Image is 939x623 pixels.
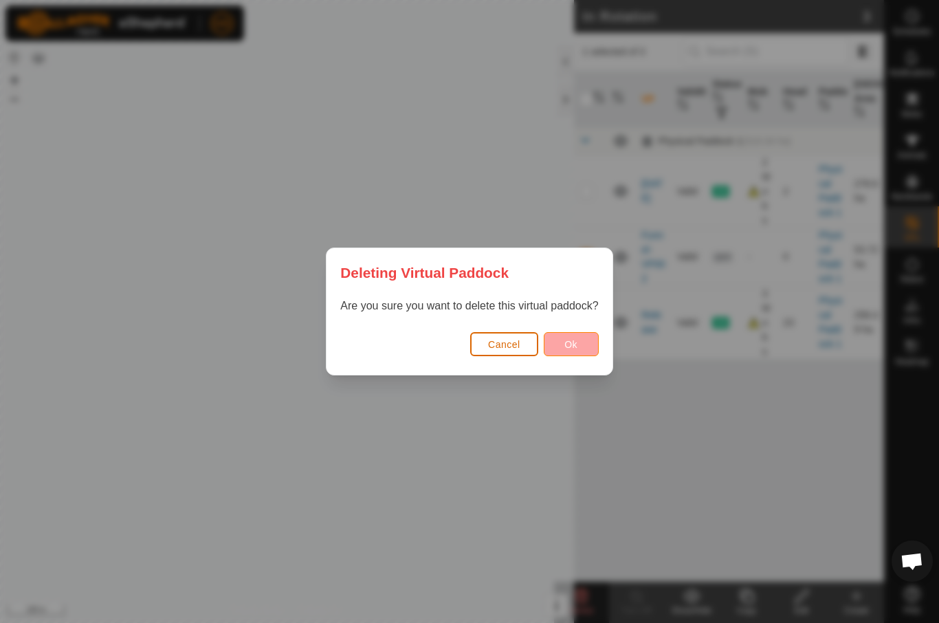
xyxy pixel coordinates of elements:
[564,339,577,350] span: Ok
[544,332,599,356] button: Ok
[470,332,538,356] button: Cancel
[340,298,598,314] p: Are you sure you want to delete this virtual paddock?
[892,540,933,582] div: Open chat
[340,262,509,283] span: Deleting Virtual Paddock
[488,339,520,350] span: Cancel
